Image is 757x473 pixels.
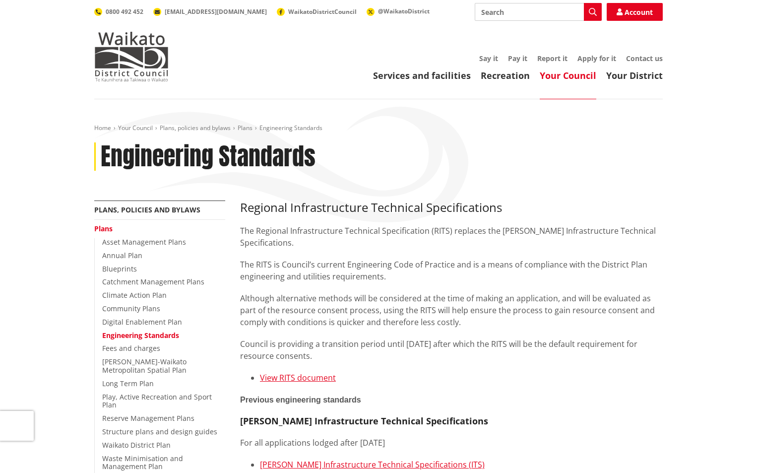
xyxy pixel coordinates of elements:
[288,7,357,16] span: WaikatoDistrictCouncil
[240,225,663,249] p: The Regional Infrastructure Technical Specification (RITS) replaces the [PERSON_NAME] Infrastruct...
[240,338,663,362] p: Council is providing a transition period until [DATE] after which the RITS will be the default re...
[475,3,602,21] input: Search input
[240,437,663,449] p: For all applications lodged after [DATE]
[101,142,315,171] h1: Engineering Standards
[260,372,336,383] a: View RITS document
[94,224,113,233] a: Plans
[373,69,471,81] a: Services and facilities
[102,304,160,313] a: Community Plans
[153,7,267,16] a: [EMAIL_ADDRESS][DOMAIN_NAME]
[508,54,527,63] a: Pay it
[102,317,182,327] a: Digital Enablement Plan
[537,54,568,63] a: Report it
[160,124,231,132] a: Plans, policies and bylaws
[367,7,430,15] a: @WaikatoDistrict
[102,379,154,388] a: Long Term Plan
[540,69,596,81] a: Your Council
[240,415,488,427] strong: [PERSON_NAME] Infrastructure Technical Specifications
[626,54,663,63] a: Contact us
[102,392,212,410] a: Play, Active Recreation and Sport Plan
[240,201,663,215] h3: Regional Infrastructure Technical Specifications
[277,7,357,16] a: WaikatoDistrictCouncil
[165,7,267,16] span: [EMAIL_ADDRESS][DOMAIN_NAME]
[102,331,179,340] a: Engineering Standards
[94,205,200,214] a: Plans, policies and bylaws
[240,292,663,328] p: Although alternative methods will be considered at the time of making an application, and will be...
[94,124,663,133] nav: breadcrumb
[240,396,361,404] span: Previous engineering standards
[240,259,663,282] p: The RITS is Council’s current Engineering Code of Practice and is a means of compliance with the ...
[102,454,183,472] a: Waste Minimisation and Management Plan
[106,7,143,16] span: 0800 492 452
[94,7,143,16] a: 0800 492 452
[102,413,194,423] a: Reserve Management Plans
[102,237,186,247] a: Asset Management Plans
[481,69,530,81] a: Recreation
[102,277,204,286] a: Catchment Management Plans
[259,124,322,132] span: Engineering Standards
[260,459,485,470] a: [PERSON_NAME] Infrastructure Technical Specifications (ITS)
[102,343,160,353] a: Fees and charges
[102,290,167,300] a: Climate Action Plan
[607,3,663,21] a: Account
[102,440,171,450] a: Waikato District Plan
[577,54,616,63] a: Apply for it
[102,357,187,375] a: [PERSON_NAME]-Waikato Metropolitan Spatial Plan
[102,427,217,436] a: Structure plans and design guides
[102,264,137,273] a: Blueprints
[102,251,142,260] a: Annual Plan
[479,54,498,63] a: Say it
[94,124,111,132] a: Home
[238,124,252,132] a: Plans
[378,7,430,15] span: @WaikatoDistrict
[118,124,153,132] a: Your Council
[94,32,169,81] img: Waikato District Council - Te Kaunihera aa Takiwaa o Waikato
[606,69,663,81] a: Your District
